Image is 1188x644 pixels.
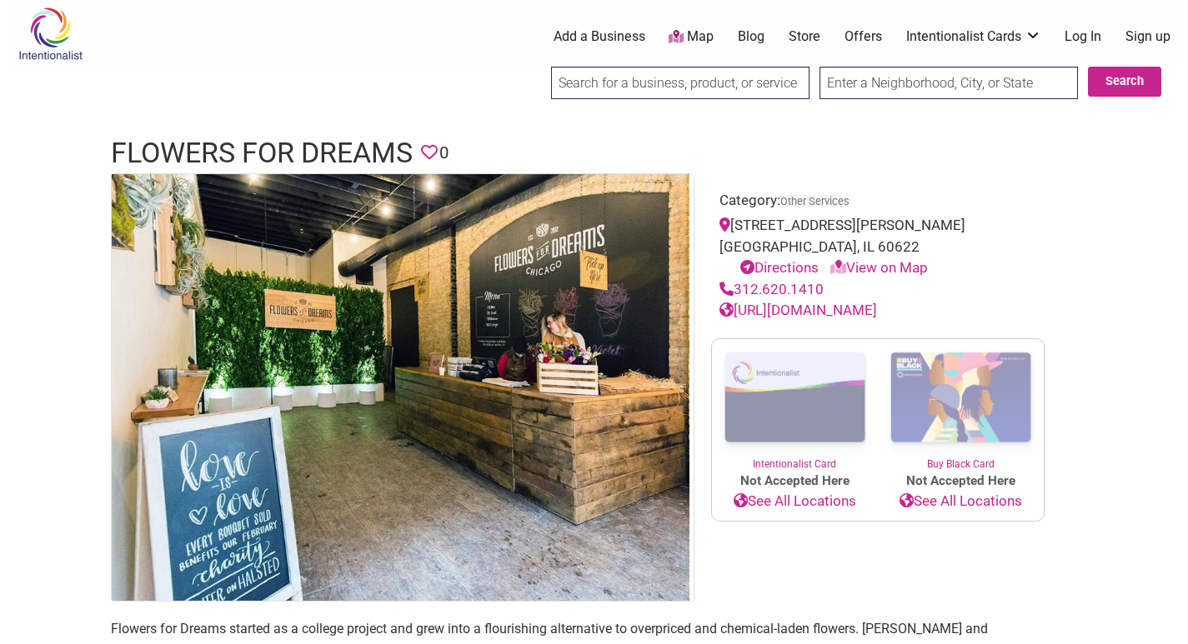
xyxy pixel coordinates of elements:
[845,27,882,46] a: Offers
[906,27,1041,46] a: Intentionalist Cards
[719,302,877,318] a: [URL][DOMAIN_NAME]
[554,27,645,46] a: Add a Business
[669,27,714,47] a: Map
[712,339,878,457] img: Intentionalist Card
[780,195,850,207] a: Other Services
[551,67,810,99] input: Search for a business, product, or service
[820,67,1078,99] input: Enter a Neighborhood, City, or State
[111,133,413,173] h1: Flowers for Dreams
[712,472,878,491] span: Not Accepted Here
[712,491,878,512] a: See All Locations
[878,339,1044,457] img: Buy Black Card
[878,491,1044,512] a: See All Locations
[1065,27,1101,46] a: Log In
[789,27,820,46] a: Store
[439,140,449,166] span: 0
[719,190,1036,216] div: Category:
[719,215,1036,279] div: [STREET_ADDRESS][PERSON_NAME] [GEOGRAPHIC_DATA], IL 60622
[740,259,819,276] a: Directions
[719,281,824,297] a: 312.620­.1410
[738,27,764,46] a: Blog
[1125,27,1170,46] a: Sign up
[11,7,90,61] img: Intentionalist
[830,259,928,276] a: View on Map
[878,339,1044,472] a: Buy Black Card
[1088,67,1161,97] button: Search
[712,339,878,472] a: Intentionalist Card
[878,472,1044,491] span: Not Accepted Here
